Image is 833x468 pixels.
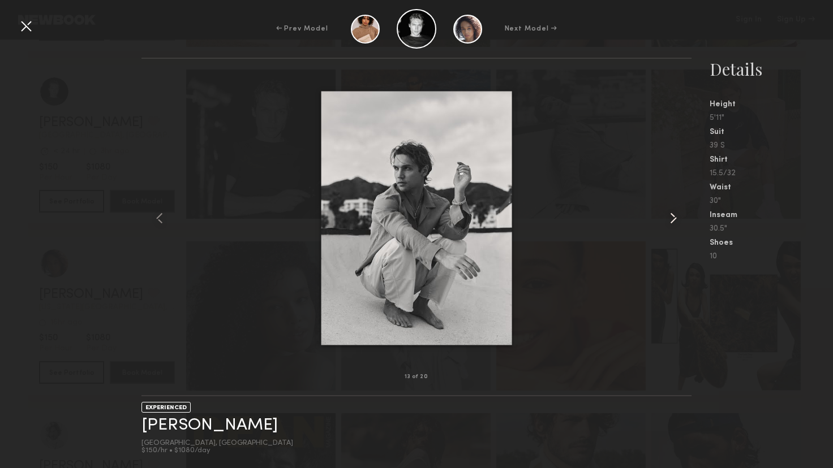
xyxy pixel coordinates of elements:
div: 39 S [710,142,833,150]
div: Details [710,58,833,80]
div: 15.5/32 [710,170,833,177]
div: Shoes [710,239,833,247]
div: $150/hr • $1080/day [141,447,293,454]
div: ← Prev Model [276,24,328,34]
div: 5'11" [710,114,833,122]
div: 10 [710,253,833,261]
div: Height [710,101,833,109]
a: [PERSON_NAME] [141,417,278,434]
div: Suit [710,128,833,136]
div: EXPERIENCED [141,402,191,413]
div: [GEOGRAPHIC_DATA], [GEOGRAPHIC_DATA] [141,440,293,447]
div: Next Model → [505,24,557,34]
div: Waist [710,184,833,192]
div: Shirt [710,156,833,164]
div: 30" [710,197,833,205]
div: Inseam [710,211,833,219]
div: 30.5" [710,225,833,233]
div: 13 of 20 [405,374,428,380]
